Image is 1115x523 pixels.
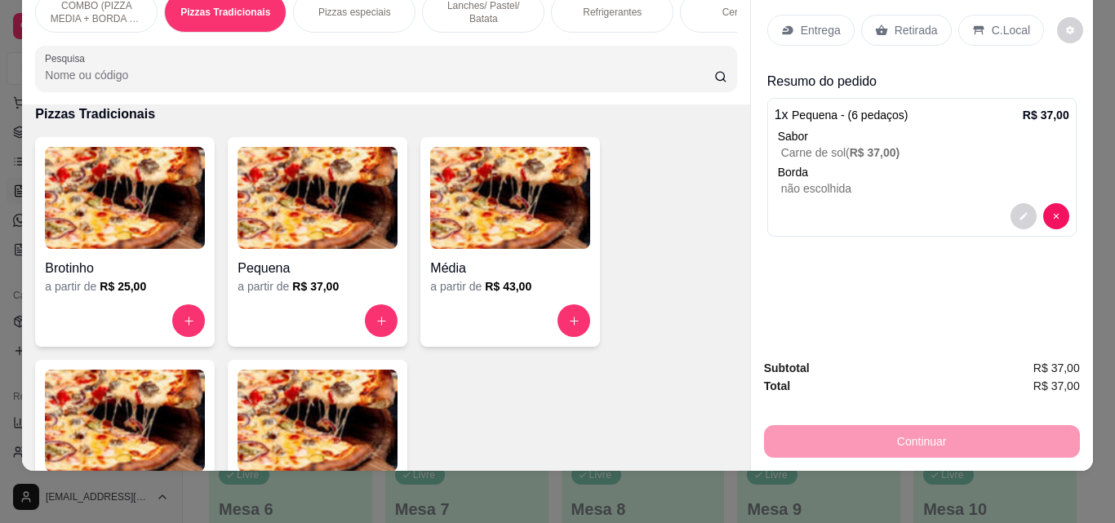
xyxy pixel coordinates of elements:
[1043,203,1069,229] button: decrease-product-quantity
[45,51,91,65] label: Pesquisa
[1033,359,1080,377] span: R$ 37,00
[100,278,146,295] h6: R$ 25,00
[895,22,938,38] p: Retirada
[764,361,810,375] strong: Subtotal
[1033,377,1080,395] span: R$ 37,00
[992,22,1030,38] p: C.Local
[764,379,790,392] strong: Total
[781,180,1069,197] p: não escolhida
[45,370,205,472] img: product-image
[180,6,270,19] p: Pizzas Tradicionais
[238,259,398,278] h4: Pequena
[430,147,590,249] img: product-image
[850,146,900,159] span: R$ 37,00 )
[792,109,908,122] span: Pequena - (6 pedaços)
[1011,203,1037,229] button: decrease-product-quantity
[45,259,205,278] h4: Brotinho
[778,164,1069,180] p: Borda
[172,304,205,337] button: increase-product-quantity
[35,104,736,124] p: Pizzas Tradicionais
[238,370,398,472] img: product-image
[45,147,205,249] img: product-image
[45,67,714,83] input: Pesquisa
[292,278,339,295] h6: R$ 37,00
[238,278,398,295] div: a partir de
[1057,17,1083,43] button: decrease-product-quantity
[781,144,1069,161] p: Carne de sol (
[557,304,590,337] button: increase-product-quantity
[365,304,398,337] button: increase-product-quantity
[485,278,531,295] h6: R$ 43,00
[778,128,1069,144] div: Sabor
[583,6,642,19] p: Refrigerantes
[722,6,761,19] p: Cervejas
[430,278,590,295] div: a partir de
[1023,107,1069,123] p: R$ 37,00
[801,22,841,38] p: Entrega
[238,147,398,249] img: product-image
[430,259,590,278] h4: Média
[767,72,1077,91] p: Resumo do pedido
[775,105,908,125] p: 1 x
[318,6,391,19] p: Pizzas especiais
[45,278,205,295] div: a partir de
